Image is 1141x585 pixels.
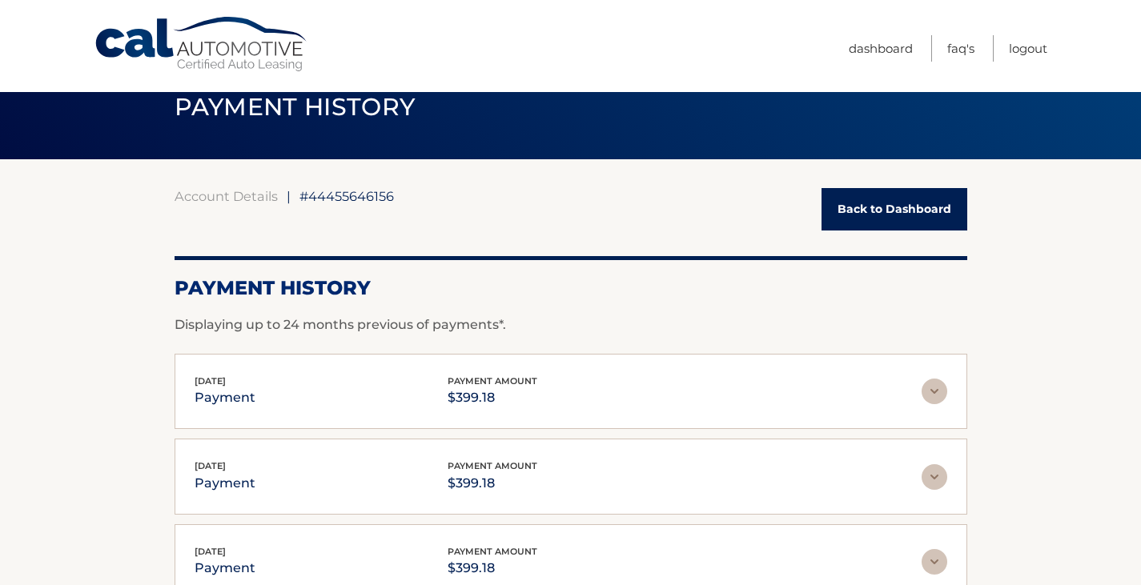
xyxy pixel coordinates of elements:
a: FAQ's [947,35,974,62]
img: accordion-rest.svg [922,379,947,404]
span: [DATE] [195,546,226,557]
a: Dashboard [849,35,913,62]
p: $399.18 [448,472,537,495]
a: Back to Dashboard [822,188,967,230]
span: payment amount [448,546,537,557]
a: Cal Automotive [94,16,310,73]
p: $399.18 [448,557,537,579]
span: | [287,188,291,204]
p: payment [195,472,255,495]
a: Logout [1009,35,1047,62]
p: payment [195,557,255,579]
h2: Payment History [175,276,967,300]
img: accordion-rest.svg [922,464,947,490]
a: Account Details [175,188,278,204]
span: payment amount [448,375,537,387]
span: [DATE] [195,460,226,471]
span: [DATE] [195,375,226,387]
span: payment amount [448,460,537,471]
p: $399.18 [448,387,537,409]
p: Displaying up to 24 months previous of payments*. [175,315,967,335]
span: PAYMENT HISTORY [175,92,416,122]
p: payment [195,387,255,409]
img: accordion-rest.svg [922,549,947,575]
span: #44455646156 [299,188,394,204]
